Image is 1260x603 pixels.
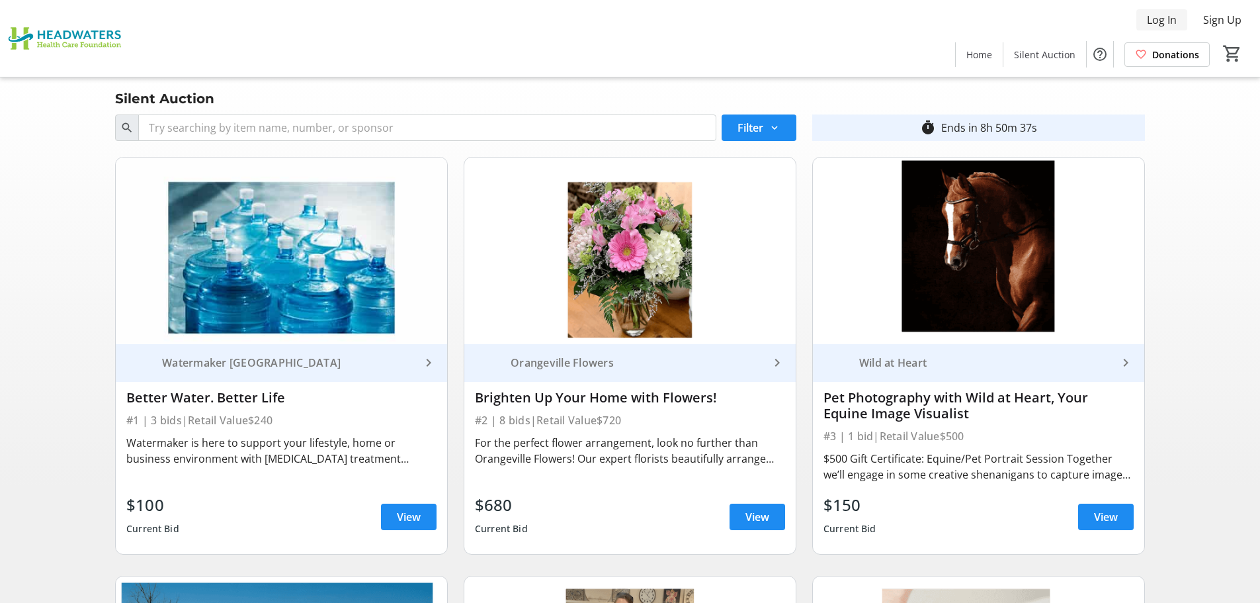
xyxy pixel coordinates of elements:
div: #2 | 8 bids | Retail Value $720 [475,411,785,430]
div: $100 [126,493,179,517]
div: Brighten Up Your Home with Flowers! [475,390,785,406]
div: Orangeville Flowers [505,356,769,369]
a: Wild at HeartWild at Heart [813,344,1144,382]
a: View [1078,504,1134,530]
input: Try searching by item name, number, or sponsor [138,115,716,141]
div: $150 [823,493,876,517]
button: Filter [722,115,796,141]
div: #3 | 1 bid | Retail Value $500 [823,427,1134,445]
span: View [397,509,421,525]
a: Orangeville FlowersOrangeville Flowers [464,344,796,382]
button: Cart [1220,42,1244,66]
img: Orangeville Flowers [475,348,505,378]
img: Pet Photography with Wild at Heart, Your Equine Image Visualist [813,158,1144,344]
span: Silent Auction [1014,48,1075,62]
button: Help [1087,41,1113,68]
button: Log In [1136,9,1187,30]
div: $680 [475,493,528,517]
div: Silent Auction [107,88,222,109]
div: Current Bid [823,517,876,541]
mat-icon: keyboard_arrow_right [421,355,437,371]
div: Pet Photography with Wild at Heart, Your Equine Image Visualist [823,390,1134,422]
div: Current Bid [475,517,528,541]
a: View [381,504,437,530]
div: Ends in 8h 50m 37s [941,120,1037,136]
img: Watermaker Orangeville [126,348,157,378]
span: View [1094,509,1118,525]
div: Current Bid [126,517,179,541]
span: Log In [1147,12,1177,28]
div: Watermaker [GEOGRAPHIC_DATA] [157,356,421,369]
img: Brighten Up Your Home with Flowers! [464,158,796,344]
span: Sign Up [1203,12,1241,28]
div: Better Water. Better Life [126,390,437,406]
span: View [745,509,769,525]
div: For the perfect flower arrangement, look no further than Orangeville Flowers! Our expert florists... [475,435,785,467]
mat-icon: timer_outline [920,120,936,136]
div: $500 Gift Certificate: Equine/Pet Portrait Session Together we’ll engage in some creative shenani... [823,451,1134,483]
a: Donations [1124,42,1210,67]
div: Wild at Heart [854,356,1118,369]
span: Donations [1152,48,1199,62]
div: #1 | 3 bids | Retail Value $240 [126,411,437,430]
button: Sign Up [1193,9,1252,30]
mat-icon: keyboard_arrow_right [769,355,785,371]
a: Silent Auction [1003,42,1086,67]
a: View [730,504,785,530]
span: Filter [737,120,763,136]
a: Home [956,42,1003,67]
a: Watermaker OrangevilleWatermaker [GEOGRAPHIC_DATA] [116,344,447,382]
div: Watermaker is here to support your lifestyle, home or business environment with [MEDICAL_DATA] tr... [126,435,437,467]
img: Wild at Heart [823,348,854,378]
img: Better Water. Better Life [116,158,447,344]
img: Headwaters Health Care Foundation's Logo [8,5,126,71]
mat-icon: keyboard_arrow_right [1118,355,1134,371]
span: Home [966,48,992,62]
